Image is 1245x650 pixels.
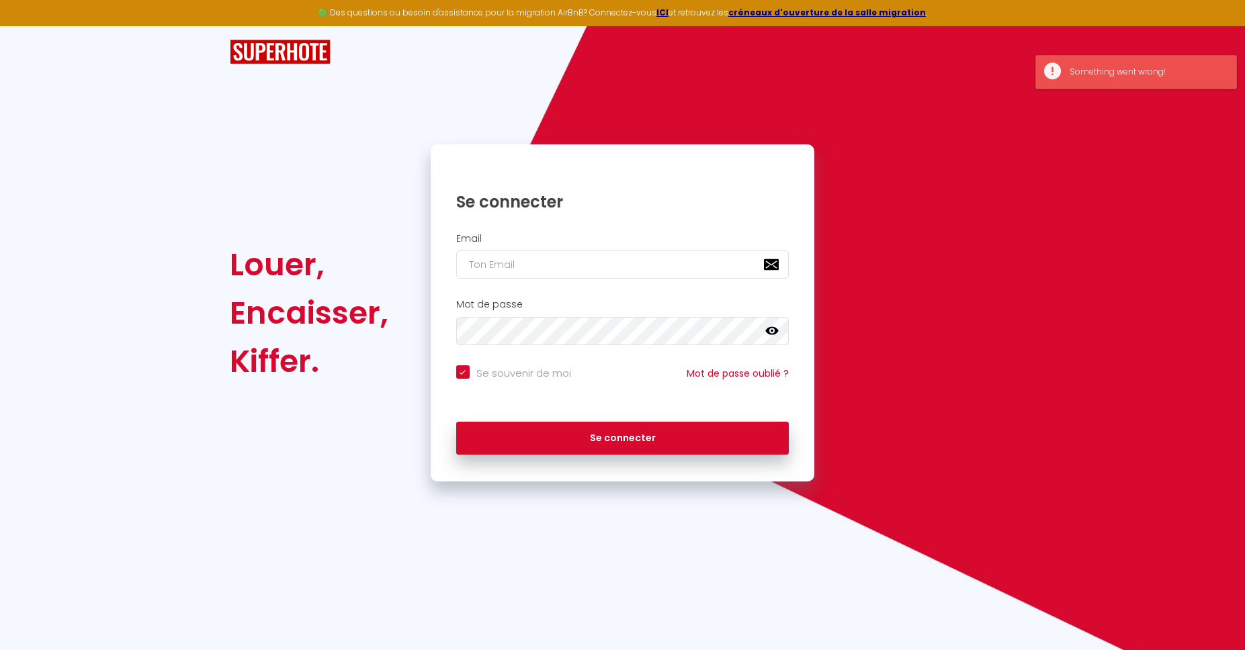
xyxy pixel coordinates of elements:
[456,250,789,279] input: Ton Email
[456,299,789,310] h2: Mot de passe
[230,337,388,385] div: Kiffer.
[1070,66,1223,79] div: Something went wrong!
[456,191,789,212] h1: Se connecter
[230,240,388,289] div: Louer,
[456,233,789,244] h2: Email
[230,289,388,337] div: Encaisser,
[230,40,331,64] img: SuperHote logo
[687,367,789,380] a: Mot de passe oublié ?
[656,7,669,18] a: ICI
[456,422,789,455] button: Se connecter
[728,7,926,18] a: créneaux d'ouverture de la salle migration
